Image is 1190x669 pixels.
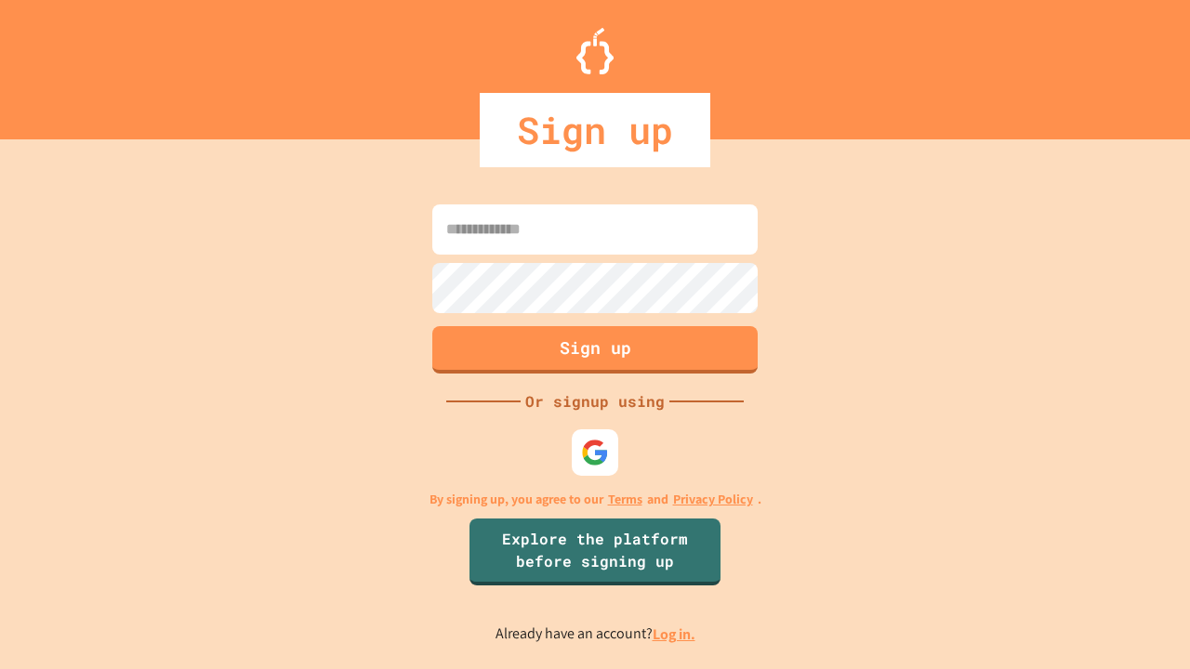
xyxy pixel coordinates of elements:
[432,326,758,374] button: Sign up
[581,439,609,466] img: google-icon.svg
[608,490,642,509] a: Terms
[430,490,761,509] p: By signing up, you agree to our and .
[496,623,695,646] p: Already have an account?
[480,93,710,167] div: Sign up
[673,490,753,509] a: Privacy Policy
[653,624,695,644] a: Log in.
[469,518,721,585] a: Explore the platform before signing up
[521,390,669,413] div: Or signup using
[576,28,614,74] img: Logo.svg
